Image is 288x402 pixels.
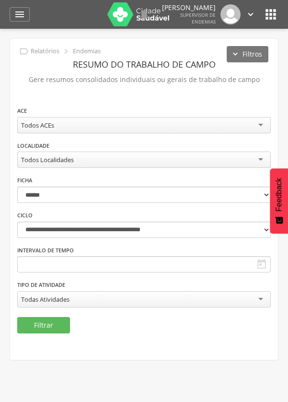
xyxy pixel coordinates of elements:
label: ACE [17,107,27,115]
p: Endemias [73,47,101,55]
label: Tipo de Atividade [17,281,65,289]
header: Resumo do Trabalho de Campo [17,56,271,73]
label: Localidade [17,142,49,150]
i:  [263,7,278,22]
div: Todos ACEs [21,121,54,130]
span: Feedback [275,178,283,212]
span: Supervisor de Endemias [180,12,216,25]
i:  [245,9,256,20]
i:  [256,259,267,270]
i:  [19,46,29,57]
i:  [138,9,150,20]
a:  [245,4,256,24]
a:  [138,4,150,24]
label: Ficha [17,177,32,184]
p: Relatórios [31,47,59,55]
i:  [14,9,25,20]
label: Intervalo de Tempo [17,247,74,254]
p: [PERSON_NAME] [162,4,216,11]
i:  [61,46,71,57]
button: Filtros [227,46,268,62]
div: Todas Atividades [21,295,69,304]
p: Gere resumos consolidados individuais ou gerais de trabalho de campo [17,73,271,86]
button: Filtrar [17,317,70,333]
label: Ciclo [17,212,33,219]
div: Todos Localidades [21,155,74,164]
button: Feedback - Mostrar pesquisa [270,168,288,234]
a:  [10,7,30,22]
